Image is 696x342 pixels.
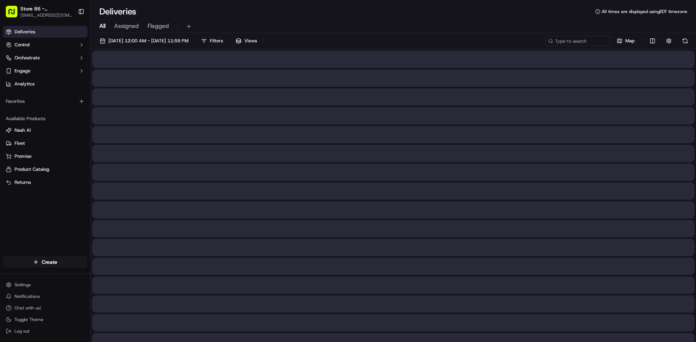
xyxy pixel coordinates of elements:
[613,36,638,46] button: Map
[99,6,136,17] h1: Deliveries
[3,326,87,336] button: Log out
[14,81,34,87] span: Analytics
[14,55,40,61] span: Orchestrate
[3,314,87,325] button: Toggle Theme
[3,78,87,90] a: Analytics
[625,38,635,44] span: Map
[545,36,610,46] input: Type to search
[96,36,192,46] button: [DATE] 12:00 AM - [DATE] 11:59 PM
[14,305,41,311] span: Chat with us!
[3,124,87,136] button: Nash AI
[3,164,87,175] button: Product Catalog
[3,256,87,268] button: Create
[14,140,25,147] span: Fleet
[6,140,84,147] a: Fleet
[20,5,74,12] button: Store 86 - [GEOGRAPHIC_DATA] ([GEOGRAPHIC_DATA]) (Just Salad)
[602,9,687,14] span: All times are displayed using EDT timezone
[14,29,35,35] span: Deliveries
[3,177,87,188] button: Returns
[14,153,32,160] span: Promise
[680,36,690,46] button: Refresh
[14,42,30,48] span: Control
[14,179,31,186] span: Returns
[198,36,226,46] button: Filters
[244,38,257,44] span: Views
[3,65,87,77] button: Engage
[3,26,87,38] a: Deliveries
[14,68,30,74] span: Engage
[14,282,31,288] span: Settings
[14,294,40,299] span: Notifications
[20,12,74,18] button: [EMAIL_ADDRESS][DOMAIN_NAME]
[6,153,84,160] a: Promise
[210,38,223,44] span: Filters
[108,38,188,44] span: [DATE] 12:00 AM - [DATE] 11:59 PM
[3,280,87,290] button: Settings
[3,113,87,124] div: Available Products
[6,127,84,134] a: Nash AI
[3,96,87,107] div: Favorites
[6,179,84,186] a: Returns
[3,39,87,51] button: Control
[3,303,87,313] button: Chat with us!
[42,258,57,266] span: Create
[14,166,49,173] span: Product Catalog
[3,291,87,301] button: Notifications
[3,3,75,20] button: Store 86 - [GEOGRAPHIC_DATA] ([GEOGRAPHIC_DATA]) (Just Salad)[EMAIL_ADDRESS][DOMAIN_NAME]
[114,22,139,30] span: Assigned
[232,36,260,46] button: Views
[99,22,105,30] span: All
[14,328,29,334] span: Log out
[3,138,87,149] button: Fleet
[14,127,31,134] span: Nash AI
[148,22,169,30] span: Flagged
[3,52,87,64] button: Orchestrate
[14,317,43,322] span: Toggle Theme
[3,151,87,162] button: Promise
[6,166,84,173] a: Product Catalog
